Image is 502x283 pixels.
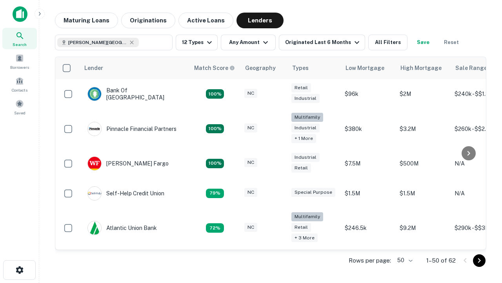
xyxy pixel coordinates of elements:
a: Search [2,28,37,49]
div: Matching Properties: 10, hasApolloMatch: undefined [206,223,224,233]
div: Lender [84,63,103,73]
button: Lenders [236,13,284,28]
img: capitalize-icon.png [13,6,27,22]
img: picture [88,187,101,200]
div: NC [244,158,257,167]
td: $500M [396,149,451,178]
div: Industrial [291,123,320,132]
span: Search [13,41,27,48]
button: 12 Types [176,35,218,50]
th: Low Mortgage [341,57,396,79]
div: Types [292,63,309,73]
div: [PERSON_NAME] Fargo [87,156,169,171]
div: Retail [291,83,311,92]
img: picture [88,221,101,235]
td: $2M [396,79,451,109]
div: Geography [245,63,276,73]
div: High Mortgage [400,63,442,73]
span: Borrowers [10,64,29,70]
div: Matching Properties: 25, hasApolloMatch: undefined [206,124,224,134]
div: Originated Last 6 Months [285,38,362,47]
td: $246.5k [341,208,396,248]
div: Retail [291,164,311,173]
div: Industrial [291,94,320,103]
img: picture [88,157,101,170]
div: NC [244,223,257,232]
a: Saved [2,96,37,118]
h6: Match Score [194,64,233,72]
div: Retail [291,223,311,232]
button: All Filters [368,35,407,50]
span: [PERSON_NAME][GEOGRAPHIC_DATA], [GEOGRAPHIC_DATA] [68,39,127,46]
p: 1–50 of 62 [426,256,456,265]
div: + 3 more [291,233,318,243]
td: $3.2M [396,109,451,149]
td: $1.5M [341,178,396,208]
div: Industrial [291,153,320,162]
td: $7.5M [341,149,396,178]
div: NC [244,188,257,197]
th: Capitalize uses an advanced AI algorithm to match your search with the best lender. The match sco... [189,57,240,79]
div: Multifamily [291,212,323,221]
button: Any Amount [221,35,276,50]
button: Originated Last 6 Months [279,35,365,50]
th: High Mortgage [396,57,451,79]
button: Go to next page [473,254,486,267]
span: Saved [14,110,25,116]
th: Lender [80,57,189,79]
th: Geography [240,57,287,79]
div: Capitalize uses an advanced AI algorithm to match your search with the best lender. The match sco... [194,64,235,72]
div: Matching Properties: 14, hasApolloMatch: undefined [206,89,224,99]
div: NC [244,123,257,132]
div: Low Mortgage [346,63,384,73]
div: Matching Properties: 14, hasApolloMatch: undefined [206,159,224,168]
div: + 1 more [291,134,316,143]
td: $96k [341,79,396,109]
td: $1.5M [396,178,451,208]
div: NC [244,89,257,98]
iframe: Chat Widget [463,195,502,233]
div: 50 [394,255,414,266]
div: Atlantic Union Bank [87,221,157,235]
div: Self-help Credit Union [87,186,164,200]
div: Matching Properties: 11, hasApolloMatch: undefined [206,189,224,198]
div: Sale Range [455,63,487,73]
td: $380k [341,109,396,149]
p: Rows per page: [349,256,391,265]
button: Save your search to get updates of matches that match your search criteria. [411,35,436,50]
div: Pinnacle Financial Partners [87,122,176,136]
div: Bank Of [GEOGRAPHIC_DATA] [87,87,182,101]
span: Contacts [12,87,27,93]
td: $9.2M [396,208,451,248]
button: Maturing Loans [55,13,118,28]
button: Reset [439,35,464,50]
a: Contacts [2,74,37,95]
th: Types [287,57,341,79]
div: Special Purpose [291,188,335,197]
img: picture [88,87,101,101]
img: picture [88,122,101,136]
button: Originations [121,13,175,28]
a: Borrowers [2,51,37,72]
div: Multifamily [291,113,323,122]
button: Active Loans [178,13,233,28]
